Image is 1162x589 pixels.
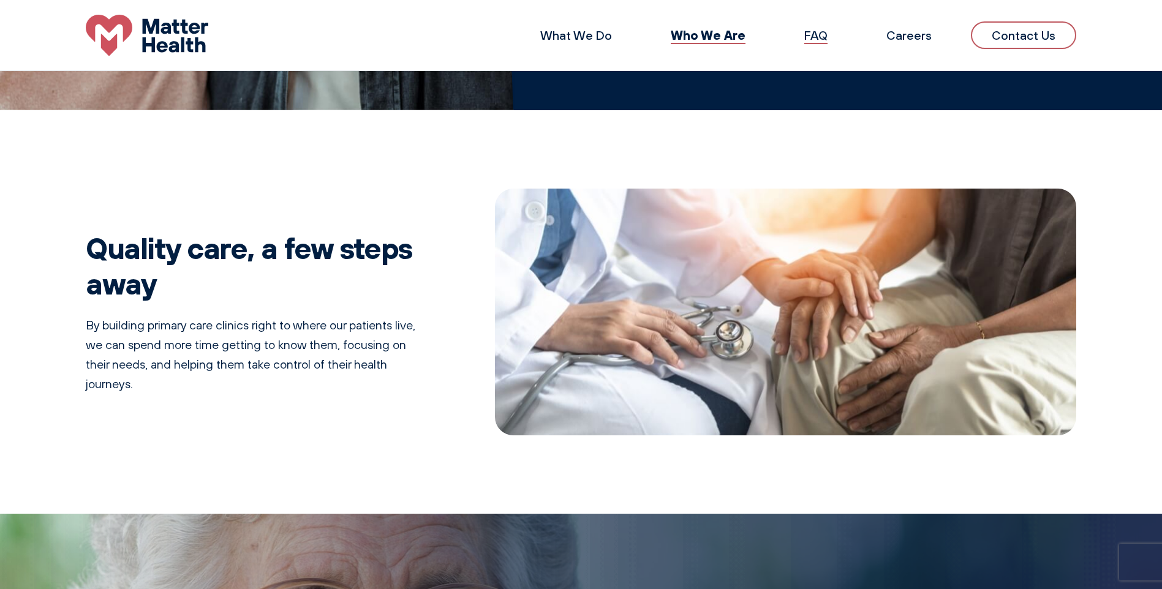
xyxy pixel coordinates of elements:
a: Contact Us [971,21,1076,49]
a: Who We Are [671,27,745,43]
a: What We Do [540,28,612,43]
p: By building primary care clinics right to where our patients live, we can spend more time getting... [86,315,417,394]
a: Careers [886,28,932,43]
a: FAQ [804,28,828,43]
h2: Quality care, a few steps away [86,230,417,301]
